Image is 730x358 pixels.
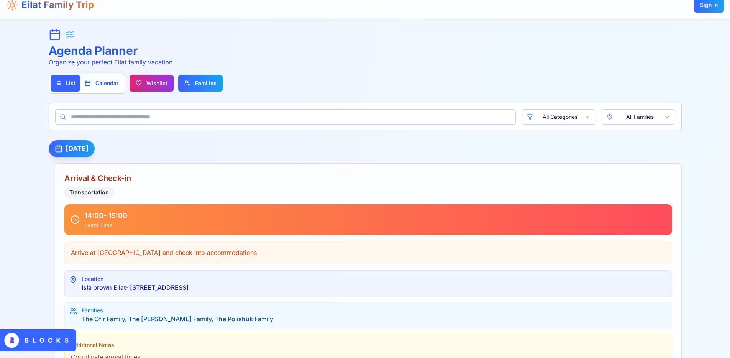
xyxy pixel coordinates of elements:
[51,75,80,92] button: List
[95,79,118,87] span: Calendar
[82,275,189,283] div: Location
[49,57,682,67] p: Organize your perfect Eilat family vacation
[71,248,666,258] p: Arrive at [GEOGRAPHIC_DATA] and check into accommodations
[80,75,123,92] button: Calendar
[195,79,217,87] span: Families
[130,75,174,92] button: Wishlist
[71,341,666,349] div: Additional Notes
[82,283,189,292] div: Isla brown Eilat- [STREET_ADDRESS]
[64,173,668,184] h3: Arrival & Check-in
[84,210,127,221] div: 14:00 - 15:00
[82,307,273,314] div: Families
[178,75,223,92] button: Families
[84,221,127,229] div: Event Time
[64,187,114,198] div: Transportation
[82,314,273,324] div: The Ofir Family, The [PERSON_NAME] Family, The Polishuk Family
[49,44,682,57] h1: Agenda Planner
[66,143,89,154] h2: [DATE]
[66,79,75,87] span: List
[146,79,167,87] span: Wishlist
